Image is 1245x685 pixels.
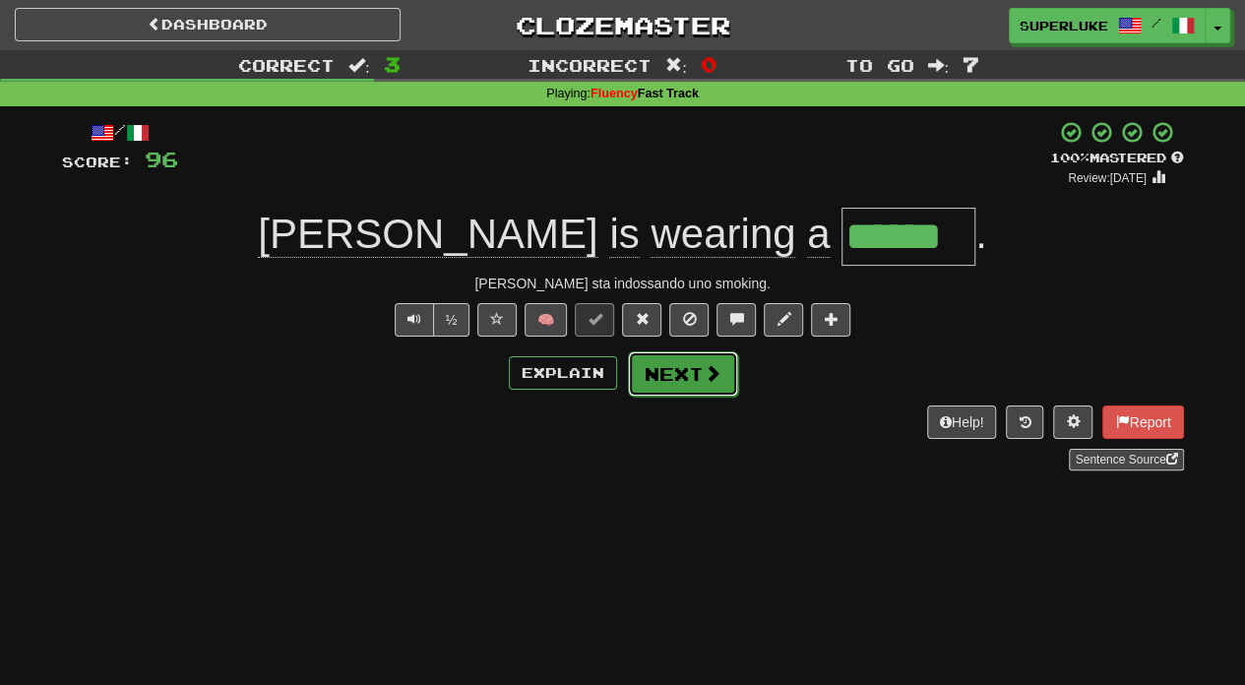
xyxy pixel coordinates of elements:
button: Add to collection (alt+a) [811,303,850,337]
span: Correct [238,55,335,75]
span: Score: [62,154,133,170]
span: Incorrect [528,55,652,75]
a: superluke / [1009,8,1206,43]
button: 🧠 [525,303,567,337]
button: Play sentence audio (ctl+space) [395,303,434,337]
button: Ignore sentence (alt+i) [669,303,709,337]
div: Text-to-speech controls [391,303,470,337]
span: 0 [701,52,717,76]
div: Mastered [1050,150,1184,167]
button: ½ [433,303,470,337]
span: a [807,211,830,258]
button: Next [628,351,738,397]
button: Set this sentence to 100% Mastered (alt+m) [575,303,614,337]
button: Discuss sentence (alt+u) [716,303,756,337]
span: 7 [963,52,979,76]
span: 100 % [1050,150,1089,165]
small: Review: [DATE] [1068,171,1147,185]
button: Explain [509,356,617,390]
button: Edit sentence (alt+d) [764,303,803,337]
span: superluke [1020,17,1108,34]
button: Help! [927,405,997,439]
span: 96 [145,147,178,171]
div: [PERSON_NAME] sta indossando uno smoking. [62,274,1184,293]
button: Reset to 0% Mastered (alt+r) [622,303,661,337]
button: Favorite sentence (alt+f) [477,303,517,337]
div: / [62,120,178,145]
span: . [975,211,987,257]
span: : [348,57,370,74]
span: 3 [384,52,401,76]
button: Round history (alt+y) [1006,405,1043,439]
span: wearing [651,211,795,258]
strong: Fast Track [591,87,699,100]
a: Clozemaster [430,8,816,42]
span: : [665,57,687,74]
span: is [609,211,639,258]
a: Dashboard [15,8,401,41]
span: [PERSON_NAME] [258,211,597,258]
span: : [927,57,949,74]
span: / [1152,16,1161,30]
a: Sentence Source [1069,449,1183,470]
span: To go [844,55,913,75]
wdautohl-customtag: Fluency [591,87,638,100]
button: Report [1102,405,1183,439]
